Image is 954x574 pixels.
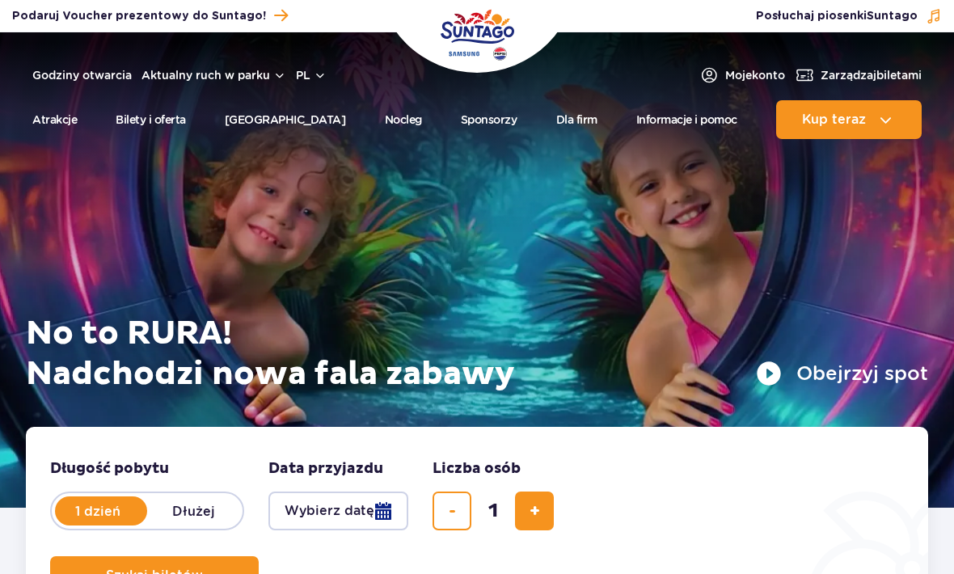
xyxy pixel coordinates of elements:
[268,459,383,479] span: Data przyjazdu
[296,67,327,83] button: pl
[50,459,169,479] span: Długość pobytu
[699,65,785,85] a: Mojekonto
[12,5,288,27] a: Podaruj Voucher prezentowy do Suntago!
[756,361,928,386] button: Obejrzyj spot
[225,100,346,139] a: [GEOGRAPHIC_DATA]
[795,65,922,85] a: Zarządzajbiletami
[867,11,918,22] span: Suntago
[776,100,922,139] button: Kup teraz
[433,492,471,530] button: usuń bilet
[636,100,737,139] a: Informacje i pomoc
[268,492,408,530] button: Wybierz datę
[802,112,866,127] span: Kup teraz
[725,67,785,83] span: Moje konto
[141,69,286,82] button: Aktualny ruch w parku
[147,494,239,528] label: Dłużej
[12,8,266,24] span: Podaruj Voucher prezentowy do Suntago!
[756,8,918,24] span: Posłuchaj piosenki
[32,100,77,139] a: Atrakcje
[515,492,554,530] button: dodaj bilet
[756,8,942,24] button: Posłuchaj piosenkiSuntago
[52,494,144,528] label: 1 dzień
[116,100,186,139] a: Bilety i oferta
[385,100,422,139] a: Nocleg
[461,100,517,139] a: Sponsorzy
[32,67,132,83] a: Godziny otwarcia
[474,492,513,530] input: liczba biletów
[556,100,597,139] a: Dla firm
[26,314,928,395] h1: No to RURA! Nadchodzi nowa fala zabawy
[821,67,922,83] span: Zarządzaj biletami
[433,459,521,479] span: Liczba osób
